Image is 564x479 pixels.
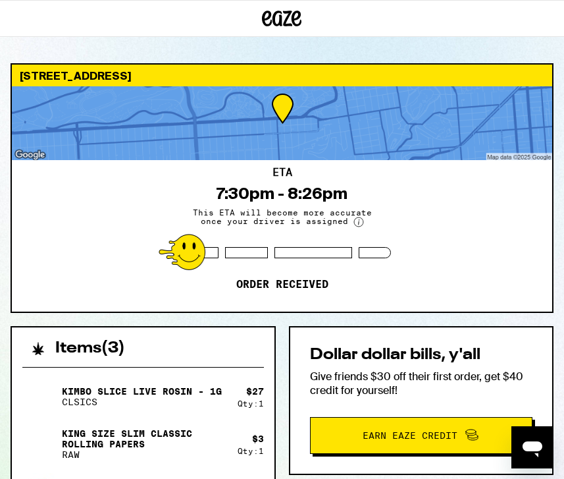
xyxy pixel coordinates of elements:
p: Give friends $30 off their first order, get $40 credit for yourself! [310,370,533,397]
p: Kimbo Slice Live Rosin - 1g [62,386,222,397]
p: Order received [236,278,328,291]
h2: Dollar dollar bills, y'all [310,347,533,363]
div: $ 3 [252,434,264,444]
p: CLSICS [62,397,222,407]
img: King Size Slim Classic Rolling Papers [22,426,59,463]
div: $ 27 [246,386,264,397]
h2: Items ( 3 ) [55,341,125,356]
iframe: Button to launch messaging window [511,426,553,468]
p: King Size Slim Classic Rolling Papers [62,428,227,449]
p: RAW [62,449,227,460]
img: Kimbo Slice Live Rosin - 1g [22,378,59,415]
h2: ETA [272,167,292,178]
div: Qty: 1 [238,447,264,455]
div: [STREET_ADDRESS] [12,65,552,86]
div: 7:30pm - 8:26pm [217,184,347,203]
span: Earn Eaze Credit [363,431,457,440]
div: Qty: 1 [238,399,264,408]
span: This ETA will become more accurate once your driver is assigned [184,208,381,227]
button: Earn Eaze Credit [310,417,533,454]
